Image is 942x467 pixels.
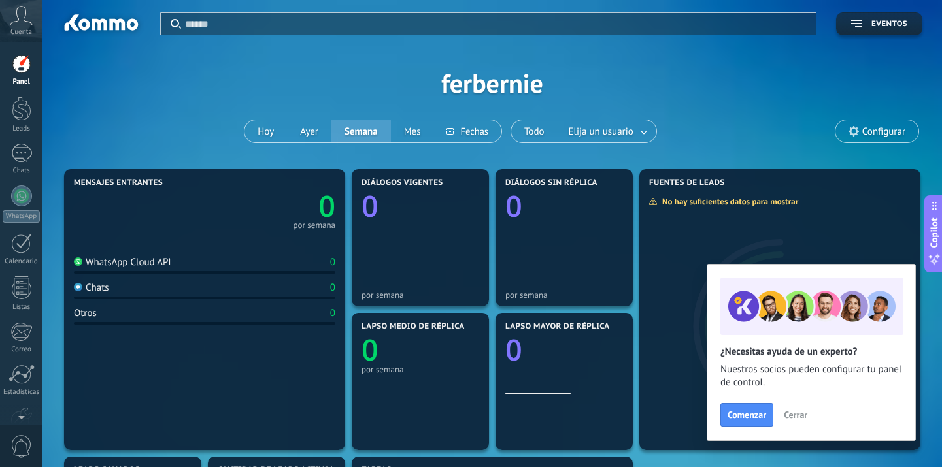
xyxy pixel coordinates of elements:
div: Estadísticas [3,388,41,396]
div: por semana [362,290,479,300]
div: Leads [3,125,41,133]
img: Chats [74,283,82,291]
div: 0 [330,307,335,319]
span: Cerrar [784,410,807,419]
div: No hay suficientes datos para mostrar [648,196,807,207]
div: 0 [330,256,335,268]
div: Correo [3,346,41,354]
span: Diálogos sin réplica [505,178,597,187]
text: 0 [505,330,522,370]
h2: ¿Necesitas ayuda de un experto? [720,346,902,358]
span: Cuenta [10,28,32,37]
text: 0 [362,330,378,370]
div: WhatsApp Cloud API [74,256,171,268]
div: Calendario [3,257,41,266]
div: Otros [74,307,97,319]
button: Comenzar [720,403,773,427]
span: Mensajes entrantes [74,178,163,187]
div: Chats [3,167,41,175]
div: por semana [362,364,479,374]
img: WhatsApp Cloud API [74,257,82,266]
div: por semana [293,222,335,229]
span: Lapso mayor de réplica [505,322,609,331]
button: Fechas [433,120,501,142]
span: Lapso medio de réplica [362,322,465,331]
text: 0 [362,186,378,226]
button: Cerrar [778,405,813,425]
span: Copilot [928,217,941,248]
span: Diálogos vigentes [362,178,443,187]
span: Comenzar [728,410,766,419]
button: Semana [331,120,391,142]
span: Elija un usuario [566,123,636,140]
text: 0 [318,186,335,226]
button: Ayer [287,120,331,142]
text: 0 [505,186,522,226]
button: Mes [391,120,434,142]
button: Elija un usuario [558,120,656,142]
div: WhatsApp [3,210,40,223]
div: 0 [330,282,335,294]
span: Nuestros socios pueden configurar tu panel de control. [720,363,902,389]
span: Eventos [871,20,907,29]
div: Listas [3,303,41,312]
div: Chats [74,282,109,294]
div: por semana [505,290,623,300]
span: Fuentes de leads [649,178,725,187]
button: Hoy [244,120,287,142]
button: Eventos [836,12,922,35]
button: Todo [511,120,558,142]
span: Configurar [862,126,905,137]
a: 0 [205,186,335,226]
div: Panel [3,78,41,86]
